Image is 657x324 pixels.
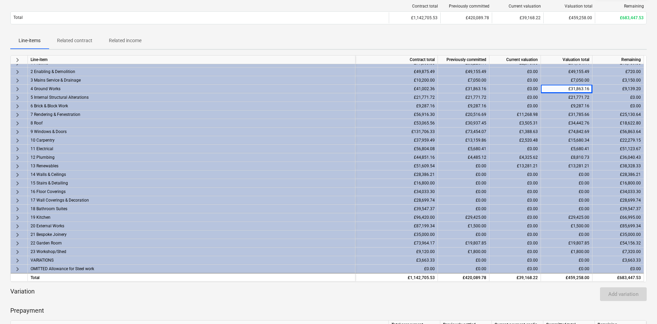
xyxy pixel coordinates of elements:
div: £0.00 [489,213,541,222]
div: Remaining [598,4,644,9]
div: 21 Bespoke Joinery [31,230,352,239]
div: £0.00 [541,179,592,188]
div: £7,320.00 [592,248,644,256]
div: £39,168.22 [492,12,543,23]
div: £459,258.00 [541,273,592,281]
div: £39,547.37 [592,205,644,213]
span: keyboard_arrow_right [13,248,22,256]
div: £16,800.00 [355,179,438,188]
div: £38,328.33 [592,162,644,170]
div: £0.00 [489,179,541,188]
div: Chat Widget [623,291,657,324]
div: 17 Wall Coverings & Decoration [31,196,352,204]
div: £41,002.36 [355,85,438,93]
div: £13,281.21 [541,162,592,170]
div: Line-item [28,56,355,64]
div: £28,699.74 [355,196,438,205]
div: £56,863.64 [592,128,644,136]
div: Valuation total [541,56,592,64]
div: £0.00 [438,162,489,170]
span: keyboard_arrow_right [13,265,22,273]
span: keyboard_arrow_right [13,196,22,205]
div: £49,155.49 [438,68,489,76]
div: £0.00 [489,248,541,256]
div: 19 Kitchen [31,213,352,221]
div: £420,089.78 [440,12,492,23]
div: £73,454.07 [438,128,489,136]
div: £51,123.67 [592,145,644,153]
div: £25,130.64 [592,110,644,119]
span: keyboard_arrow_right [13,111,22,119]
div: £66,995.00 [592,213,644,222]
div: £720.00 [592,68,644,76]
div: £35,000.00 [592,230,644,239]
div: £9,287.16 [438,102,489,110]
div: £0.00 [489,196,541,205]
div: Contract total [355,56,438,64]
div: £19,807.85 [438,239,489,248]
div: £0.00 [489,265,541,273]
div: £31,785.66 [541,110,592,119]
div: 2 Enabling & Demolition [31,68,352,76]
div: £0.00 [592,93,644,102]
div: 18 Bathroom Suites [31,205,352,213]
div: £5,680.41 [541,145,592,153]
div: £0.00 [489,102,541,110]
div: £9,120.00 [355,248,438,256]
div: £0.00 [438,256,489,265]
div: £34,033.30 [355,188,438,196]
div: 3 Mains Service & Drainage [31,76,352,84]
div: £0.00 [541,170,592,179]
div: £28,386.21 [592,170,644,179]
div: £1,800.00 [541,248,592,256]
span: keyboard_arrow_right [13,68,22,76]
div: £0.00 [489,205,541,213]
div: 8 Roof [31,119,352,127]
div: £22,279.15 [592,136,644,145]
div: £0.00 [592,102,644,110]
div: £49,155.49 [541,68,592,76]
div: 20 External Works [31,222,352,230]
div: £31,863.16 [438,85,489,93]
span: keyboard_arrow_right [13,256,22,265]
div: £34,033.30 [592,188,644,196]
div: £13,281.21 [489,162,541,170]
div: £9,139.20 [592,85,644,93]
div: £0.00 [489,256,541,265]
div: 4 Ground Works [31,85,352,93]
div: 12 Plumbing [31,153,352,161]
div: £0.00 [438,170,489,179]
div: £37,959.49 [355,136,438,145]
div: £0.00 [489,170,541,179]
div: £96,420.00 [355,213,438,222]
div: 11 Electrical [31,145,352,153]
div: £35,000.00 [355,230,438,239]
div: £9,287.16 [541,102,592,110]
div: £4,485.12 [438,153,489,162]
div: Total [28,273,355,281]
div: £3,150.00 [592,76,644,85]
div: £0.00 [438,265,489,273]
div: 23 Workshop/Shed [31,248,352,256]
div: £16,800.00 [592,179,644,188]
div: Valuation total [546,4,592,9]
span: keyboard_arrow_right [13,85,22,93]
div: £21,771.72 [438,93,489,102]
span: £683,447.53 [620,15,644,20]
div: £51,609.54 [355,162,438,170]
div: £0.00 [489,188,541,196]
div: Current valuation [489,56,541,64]
div: £34,442.76 [541,119,592,128]
div: £8,810.73 [541,153,592,162]
div: £0.00 [438,188,489,196]
div: 10 Carpentry [31,136,352,144]
div: Remaining [592,56,644,64]
div: £3,663.33 [355,256,438,265]
div: 1 Prelims [31,59,352,67]
div: 7 Rendering & Fenestration [31,110,352,119]
div: £39,547.37 [355,205,438,213]
div: £39,168.22 [489,273,541,281]
span: keyboard_arrow_right [13,171,22,179]
div: £74,842.69 [541,128,592,136]
div: £87,199.34 [355,222,438,230]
